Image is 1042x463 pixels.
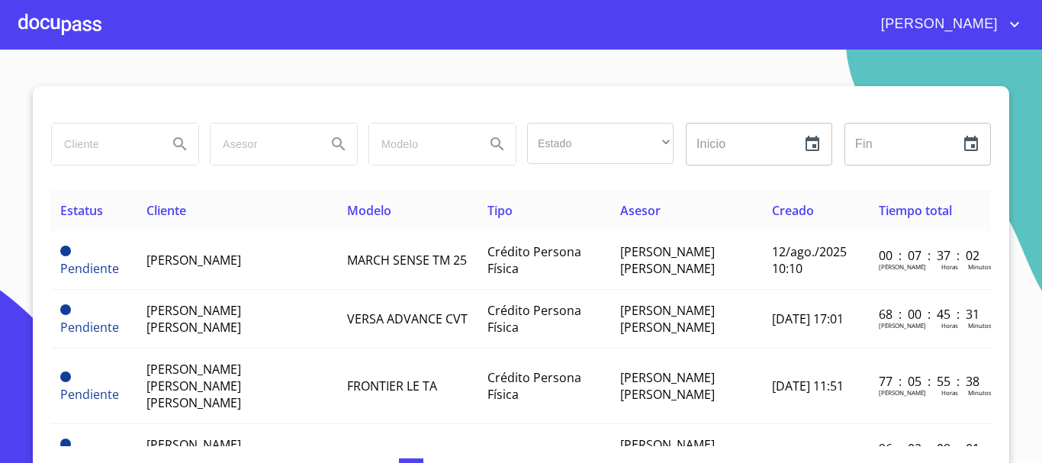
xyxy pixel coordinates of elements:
[60,319,119,336] span: Pendiente
[162,126,198,162] button: Search
[772,243,847,277] span: 12/ago./2025 10:10
[968,321,992,330] p: Minutos
[60,439,71,449] span: Pendiente
[146,361,241,411] span: [PERSON_NAME] [PERSON_NAME] [PERSON_NAME]
[772,202,814,219] span: Creado
[879,373,982,390] p: 77 : 05 : 55 : 38
[487,202,513,219] span: Tipo
[772,378,844,394] span: [DATE] 11:51
[879,306,982,323] p: 68 : 00 : 45 : 31
[347,202,391,219] span: Modelo
[941,321,958,330] p: Horas
[146,202,186,219] span: Cliente
[968,262,992,271] p: Minutos
[879,440,982,457] p: 96 : 02 : 09 : 01
[60,386,119,403] span: Pendiente
[620,243,715,277] span: [PERSON_NAME] [PERSON_NAME]
[347,310,468,327] span: VERSA ADVANCE CVT
[487,243,581,277] span: Crédito Persona Física
[60,246,71,256] span: Pendiente
[620,202,661,219] span: Asesor
[968,388,992,397] p: Minutos
[347,378,437,394] span: FRONTIER LE TA
[479,126,516,162] button: Search
[487,445,561,461] span: Crédito PFAE
[941,262,958,271] p: Horas
[941,388,958,397] p: Horas
[347,445,444,461] span: VERSA SENSE TM
[870,12,1024,37] button: account of current user
[487,369,581,403] span: Crédito Persona Física
[879,321,926,330] p: [PERSON_NAME]
[211,124,314,165] input: search
[347,252,467,268] span: MARCH SENSE TM 25
[870,12,1005,37] span: [PERSON_NAME]
[60,304,71,315] span: Pendiente
[146,302,241,336] span: [PERSON_NAME] [PERSON_NAME]
[369,124,473,165] input: search
[527,123,674,164] div: ​
[620,369,715,403] span: [PERSON_NAME] [PERSON_NAME]
[60,202,103,219] span: Estatus
[879,202,952,219] span: Tiempo total
[620,302,715,336] span: [PERSON_NAME] [PERSON_NAME]
[879,262,926,271] p: [PERSON_NAME]
[60,371,71,382] span: Pendiente
[772,310,844,327] span: [DATE] 17:01
[879,388,926,397] p: [PERSON_NAME]
[879,247,982,264] p: 00 : 07 : 37 : 02
[52,124,156,165] input: search
[772,445,844,461] span: [DATE] 15:38
[320,126,357,162] button: Search
[146,252,241,268] span: [PERSON_NAME]
[487,302,581,336] span: Crédito Persona Física
[60,260,119,277] span: Pendiente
